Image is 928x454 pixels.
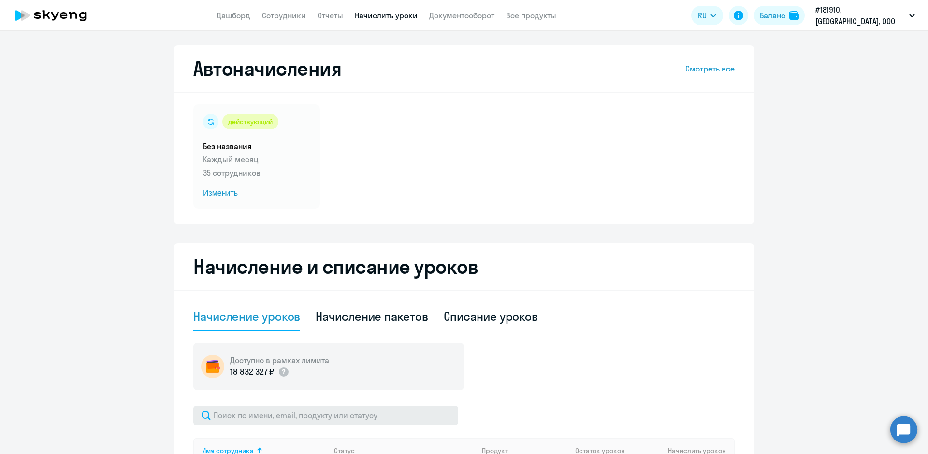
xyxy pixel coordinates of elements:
p: 18 832 327 ₽ [230,366,274,378]
button: RU [691,6,723,25]
h5: Без названия [203,141,310,152]
span: Изменить [203,187,310,199]
input: Поиск по имени, email, продукту или статусу [193,406,458,425]
a: Все продукты [506,11,556,20]
span: RU [698,10,707,21]
div: Начисление уроков [193,309,300,324]
div: Списание уроков [444,309,538,324]
h2: Начисление и списание уроков [193,255,735,278]
a: Смотреть все [685,63,735,74]
a: Начислить уроки [355,11,418,20]
a: Сотрудники [262,11,306,20]
img: balance [789,11,799,20]
h5: Доступно в рамках лимита [230,355,329,366]
button: #181910, [GEOGRAPHIC_DATA], ООО [811,4,920,27]
p: Каждый месяц [203,154,310,165]
button: Балансbalance [754,6,805,25]
p: #181910, [GEOGRAPHIC_DATA], ООО [815,4,905,27]
a: Отчеты [318,11,343,20]
a: Документооборот [429,11,494,20]
a: Дашборд [217,11,250,20]
div: действующий [222,114,278,129]
p: 35 сотрудников [203,167,310,179]
div: Баланс [760,10,785,21]
h2: Автоначисления [193,57,341,80]
img: wallet-circle.png [201,355,224,378]
div: Начисление пакетов [316,309,428,324]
